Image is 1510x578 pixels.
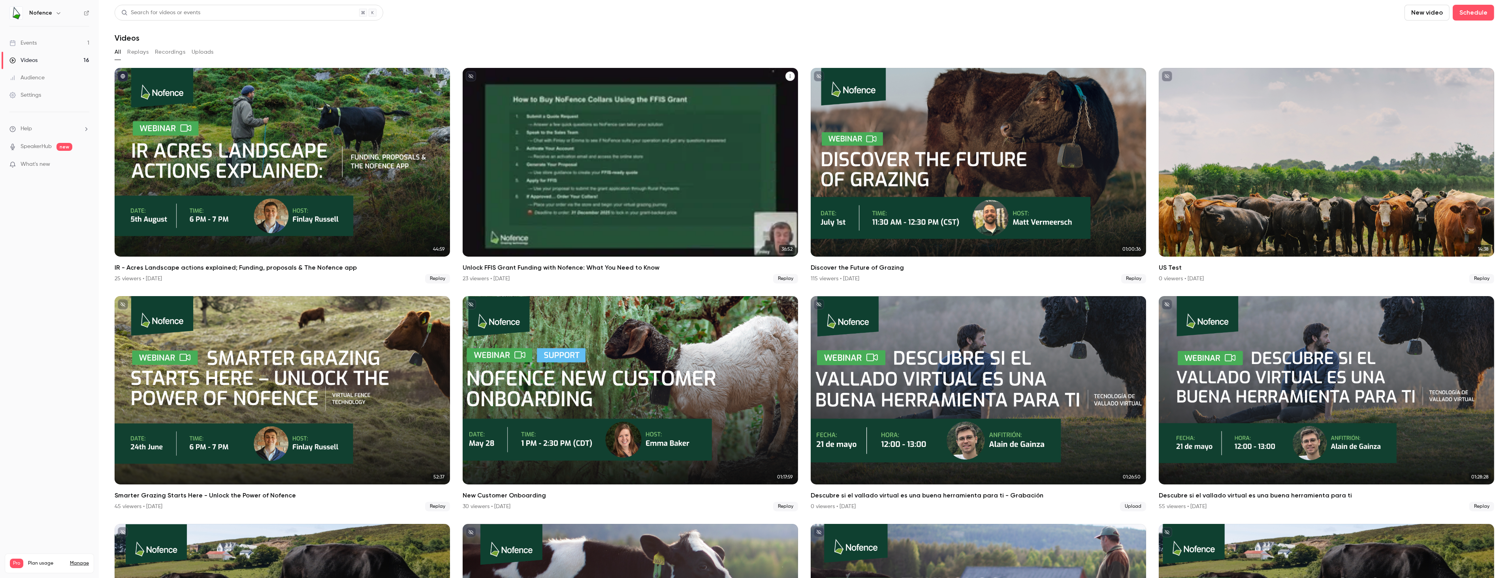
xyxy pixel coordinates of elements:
[811,275,859,283] div: 115 viewers • [DATE]
[431,473,447,481] span: 52:37
[811,296,1146,512] a: 01:26:50Descubre si el vallado virtual es una buena herramienta para ti - Grabación0 viewers • [D...
[463,296,798,512] li: New Customer Onboarding
[1159,68,1494,283] a: 14:38US Test0 viewers • [DATE]Replay
[9,74,45,82] div: Audience
[115,33,139,43] h1: Videos
[1162,71,1172,81] button: unpublished
[779,245,795,253] span: 36:52
[9,39,37,47] div: Events
[811,491,1146,500] h2: Descubre si el vallado virtual es una buena herramienta para ti - Grabación
[425,502,450,511] span: Replay
[1159,503,1207,510] div: 55 viewers • [DATE]
[10,559,23,568] span: Pro
[115,5,1494,573] section: Videos
[814,299,824,310] button: unpublished
[21,125,32,133] span: Help
[21,143,52,151] a: SpeakerHub
[466,71,476,81] button: unpublished
[192,46,214,58] button: Uploads
[463,275,510,283] div: 23 viewers • [DATE]
[115,68,450,283] li: IR - Acres Landscape actions explained; Funding, proposals & The Nofence app
[28,560,65,567] span: Plan usage
[1469,473,1491,481] span: 01:28:28
[773,274,798,283] span: Replay
[811,263,1146,272] h2: Discover the Future of Grazing
[463,68,798,283] a: 36:52Unlock FFIS Grant Funding with Nofence: What You Need to Know23 viewers • [DATE]Replay
[115,263,450,272] h2: IR - Acres Landscape actions explained; Funding, proposals & The Nofence app
[1120,245,1143,253] span: 01:00:36
[466,299,476,310] button: unpublished
[1159,491,1494,500] h2: Descubre si el vallado virtual es una buena herramienta para ti
[463,296,798,512] a: 01:17:59New Customer Onboarding30 viewers • [DATE]Replay
[466,527,476,537] button: unpublished
[814,527,824,537] button: unpublished
[115,68,450,283] a: 44:59IR - Acres Landscape actions explained; Funding, proposals & The Nofence app25 viewers • [DA...
[773,502,798,511] span: Replay
[811,503,856,510] div: 0 viewers • [DATE]
[121,9,200,17] div: Search for videos or events
[1159,296,1494,512] li: Descubre si el vallado virtual es una buena herramienta para ti
[1453,5,1494,21] button: Schedule
[118,71,128,81] button: published
[811,296,1146,512] li: Descubre si el vallado virtual es una buena herramienta para ti - Grabación
[9,91,41,99] div: Settings
[70,560,89,567] a: Manage
[1162,527,1172,537] button: unpublished
[463,263,798,272] h2: Unlock FFIS Grant Funding with Nofence: What You Need to Know
[115,275,162,283] div: 25 viewers • [DATE]
[1159,263,1494,272] h2: US Test
[115,296,450,512] li: Smarter Grazing Starts Here - Unlock the Power of Nofence
[1162,299,1172,310] button: unpublished
[115,503,162,510] div: 45 viewers • [DATE]
[1120,473,1143,481] span: 01:26:50
[1159,68,1494,283] li: US Test
[811,68,1146,283] a: 01:00:36Discover the Future of Grazing115 viewers • [DATE]Replay
[115,296,450,512] a: 52:37Smarter Grazing Starts Here - Unlock the Power of Nofence45 viewers • [DATE]Replay
[29,9,52,17] h6: Nofence
[118,527,128,537] button: unpublished
[463,68,798,283] li: Unlock FFIS Grant Funding with Nofence: What You Need to Know
[425,274,450,283] span: Replay
[115,491,450,500] h2: Smarter Grazing Starts Here - Unlock the Power of Nofence
[814,71,824,81] button: unpublished
[1469,274,1494,283] span: Replay
[127,46,149,58] button: Replays
[115,46,121,58] button: All
[10,7,23,19] img: Nofence
[21,160,50,169] span: What's new
[431,245,447,253] span: 44:59
[1469,502,1494,511] span: Replay
[1159,275,1204,283] div: 0 viewers • [DATE]
[9,125,89,133] li: help-dropdown-opener
[775,473,795,481] span: 01:17:59
[56,143,72,151] span: new
[1405,5,1450,21] button: New video
[9,56,38,64] div: Videos
[1159,296,1494,512] a: 01:28:28Descubre si el vallado virtual es una buena herramienta para ti55 viewers • [DATE]Replay
[118,299,128,310] button: unpublished
[155,46,185,58] button: Recordings
[463,491,798,500] h2: New Customer Onboarding
[1121,274,1146,283] span: Replay
[1476,245,1491,253] span: 14:38
[1120,502,1146,511] span: Upload
[463,503,510,510] div: 30 viewers • [DATE]
[811,68,1146,283] li: Discover the Future of Grazing
[80,161,89,168] iframe: Noticeable Trigger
